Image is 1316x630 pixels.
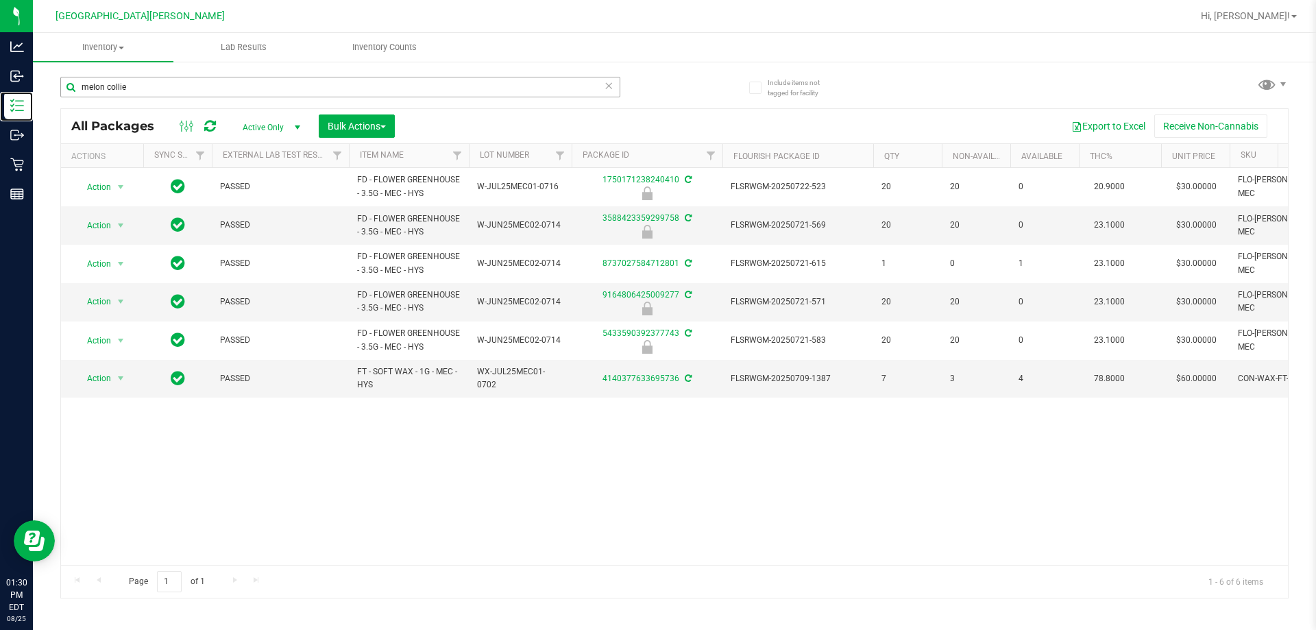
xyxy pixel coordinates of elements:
iframe: Resource center [14,520,55,561]
div: Actions [71,152,138,161]
a: Sync Status [154,150,207,160]
span: Sync from Compliance System [683,258,692,268]
span: select [112,369,130,388]
a: Filter [700,144,722,167]
span: All Packages [71,119,168,134]
inline-svg: Reports [10,187,24,201]
div: Newly Received [570,302,724,315]
a: Package ID [583,150,629,160]
span: 0 [1019,219,1071,232]
a: SKU [1241,150,1256,160]
span: 0 [1019,295,1071,308]
span: 20 [950,219,1002,232]
span: W-JUN25MEC02-0714 [477,257,563,270]
span: 20.9000 [1087,177,1132,197]
a: 8737027584712801 [602,258,679,268]
span: PASSED [220,219,341,232]
a: 4140377633695736 [602,374,679,383]
span: 23.1000 [1087,254,1132,274]
span: Page of 1 [117,571,216,592]
input: Search Package ID, Item Name, SKU, Lot or Part Number... [60,77,620,97]
span: 4 [1019,372,1071,385]
a: Lot Number [480,150,529,160]
a: Inventory Counts [314,33,454,62]
span: 23.1000 [1087,292,1132,312]
a: 5433590392377743 [602,328,679,338]
span: 0 [1019,180,1071,193]
span: Clear [604,77,613,95]
span: Sync from Compliance System [683,374,692,383]
div: Newly Received [570,340,724,354]
span: Lab Results [202,41,285,53]
span: 7 [881,372,934,385]
span: 1 [881,257,934,270]
span: Action [75,369,112,388]
a: Qty [884,152,899,161]
span: 20 [881,334,934,347]
inline-svg: Inventory [10,99,24,112]
inline-svg: Retail [10,158,24,171]
span: 1 - 6 of 6 items [1197,571,1274,592]
span: W-JUL25MEC01-0716 [477,180,563,193]
span: FD - FLOWER GREENHOUSE - 3.5G - MEC - HYS [357,250,461,276]
span: $30.00000 [1169,254,1223,274]
span: Action [75,216,112,235]
span: $30.00000 [1169,177,1223,197]
span: Include items not tagged for facility [768,77,836,98]
span: PASSED [220,295,341,308]
input: 1 [157,571,182,592]
span: FLSRWGM-20250721-615 [731,257,865,270]
span: [GEOGRAPHIC_DATA][PERSON_NAME] [56,10,225,22]
span: 20 [881,180,934,193]
span: Inventory Counts [334,41,435,53]
span: Hi, [PERSON_NAME]! [1201,10,1290,21]
inline-svg: Outbound [10,128,24,142]
div: Newly Received [570,186,724,200]
span: FD - FLOWER GREENHOUSE - 3.5G - MEC - HYS [357,327,461,353]
span: 20 [950,180,1002,193]
span: 23.1000 [1087,330,1132,350]
span: 20 [950,334,1002,347]
a: 1750171238240410 [602,175,679,184]
span: FT - SOFT WAX - 1G - MEC - HYS [357,365,461,391]
a: Flourish Package ID [733,152,820,161]
span: In Sync [171,177,185,196]
span: Sync from Compliance System [683,175,692,184]
span: Action [75,292,112,311]
a: Inventory [33,33,173,62]
inline-svg: Analytics [10,40,24,53]
span: FLSRWGM-20250721-583 [731,334,865,347]
span: Sync from Compliance System [683,213,692,223]
span: W-JUN25MEC02-0714 [477,334,563,347]
a: Non-Available [953,152,1014,161]
span: $30.00000 [1169,215,1223,235]
span: FLSRWGM-20250721-571 [731,295,865,308]
p: 01:30 PM EDT [6,577,27,614]
span: Sync from Compliance System [683,328,692,338]
span: In Sync [171,254,185,273]
a: Item Name [360,150,404,160]
span: PASSED [220,180,341,193]
span: WX-JUL25MEC01-0702 [477,365,563,391]
span: FLSRWGM-20250721-569 [731,219,865,232]
span: FD - FLOWER GREENHOUSE - 3.5G - MEC - HYS [357,213,461,239]
span: Sync from Compliance System [683,290,692,300]
span: FLSRWGM-20250722-523 [731,180,865,193]
span: $30.00000 [1169,330,1223,350]
span: 3 [950,372,1002,385]
span: Inventory [33,41,173,53]
span: select [112,254,130,274]
span: FLSRWGM-20250709-1387 [731,372,865,385]
span: In Sync [171,215,185,234]
span: 78.8000 [1087,369,1132,389]
span: W-JUN25MEC02-0714 [477,295,563,308]
a: Filter [549,144,572,167]
span: 23.1000 [1087,215,1132,235]
span: $60.00000 [1169,369,1223,389]
span: PASSED [220,257,341,270]
div: Newly Received [570,225,724,239]
p: 08/25 [6,614,27,624]
span: W-JUN25MEC02-0714 [477,219,563,232]
span: In Sync [171,369,185,388]
a: 9164806425009277 [602,290,679,300]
